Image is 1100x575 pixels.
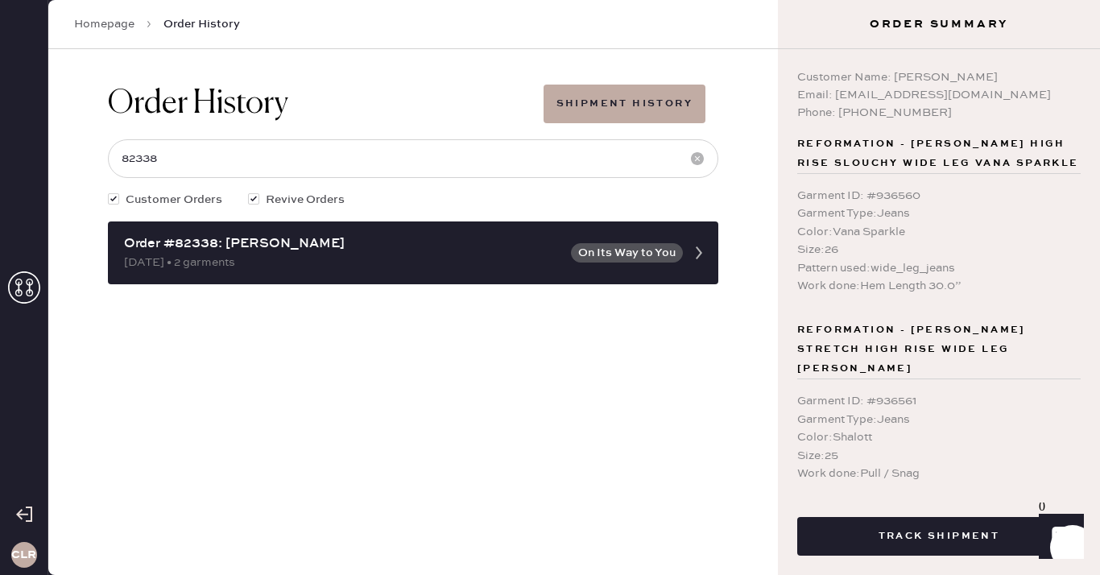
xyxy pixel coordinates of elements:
[797,517,1081,556] button: Track Shipment
[797,321,1081,379] span: Reformation - [PERSON_NAME] Stretch High Rise Wide Leg [PERSON_NAME]
[797,277,1081,295] div: Work done : Hem Length 30.0”
[52,97,1040,117] div: Packing list
[778,16,1100,32] h3: Order Summary
[11,549,36,561] h3: CLR
[797,241,1081,259] div: Size : 26
[163,16,240,32] span: Order History
[52,160,1040,180] div: Customer information
[797,259,1081,277] div: Pattern used : wide_leg_jeans
[797,104,1081,122] div: Phone: [PHONE_NUMBER]
[52,283,145,304] td: 950046
[145,262,980,283] th: Description
[981,283,1040,304] td: 1
[797,465,1081,482] div: Work done : Pull / Snag
[571,243,683,263] button: On Its Way to You
[797,223,1081,241] div: Color : Vana Sparkle
[797,428,1081,446] div: Color : Shalott
[797,527,1081,543] a: Track Shipment
[1023,503,1093,572] iframe: Front Chat
[981,262,1040,283] th: QTY
[126,191,222,209] span: Customer Orders
[544,85,705,123] button: Shipment History
[108,139,718,178] input: Search by order number, customer name, email or phone number
[797,447,1081,465] div: Size : 25
[52,180,1040,238] div: # 69476 [PERSON_NAME] [PERSON_NAME] [EMAIL_ADDRESS][DOMAIN_NAME]
[797,134,1081,173] span: Reformation - [PERSON_NAME] High Rise Slouchy Wide Leg Vana Sparkle
[52,262,145,283] th: ID
[797,68,1081,86] div: Customer Name: [PERSON_NAME]
[797,187,1081,205] div: Garment ID : # 936560
[266,191,345,209] span: Revive Orders
[145,283,980,304] td: Sleeveless Top - Reformation - [PERSON_NAME] Top Blitz - Size: XS
[52,117,1040,136] div: Order # 82587
[797,205,1081,222] div: Garment Type : Jeans
[108,85,288,123] h1: Order History
[797,86,1081,104] div: Email: [EMAIL_ADDRESS][DOMAIN_NAME]
[797,392,1081,410] div: Garment ID : # 936561
[124,254,561,271] div: [DATE] • 2 garments
[74,16,134,32] a: Homepage
[797,411,1081,428] div: Garment Type : Jeans
[124,234,561,254] div: Order #82338: [PERSON_NAME]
